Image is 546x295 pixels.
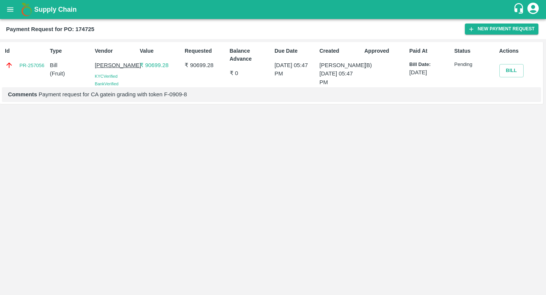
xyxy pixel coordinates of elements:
p: Type [50,47,92,55]
p: [DATE] 05:47 PM [320,69,361,86]
p: Created [320,47,361,55]
p: Value [140,47,182,55]
button: New Payment Request [465,24,538,35]
p: Payment request for CA gatein grading with token F-0909-8 [8,90,535,99]
p: Actions [499,47,541,55]
p: Status [454,47,496,55]
p: ( Fruit ) [50,69,92,78]
p: Paid At [409,47,451,55]
p: Pending [454,61,496,68]
b: Supply Chain [34,6,77,13]
button: open drawer [2,1,19,18]
p: [DATE] 05:47 PM [275,61,316,78]
button: Bill [499,64,524,77]
p: ₹ 90699.28 [185,61,226,69]
a: PR-257056 [19,62,44,69]
p: [PERSON_NAME] [320,61,361,69]
p: Balance Advance [230,47,271,63]
span: Bank Verified [95,82,118,86]
p: (B) [364,61,406,69]
div: account of current user [526,2,540,17]
p: Bill [50,61,92,69]
p: Requested [185,47,226,55]
div: customer-support [513,3,526,16]
p: Vendor [95,47,136,55]
span: KYC Verified [95,74,118,78]
p: Id [5,47,47,55]
p: [PERSON_NAME] [95,61,136,69]
p: Due Date [275,47,316,55]
b: Comments [8,91,37,97]
p: ₹ 0 [230,69,271,77]
p: Approved [364,47,406,55]
p: Bill Date: [409,61,451,68]
p: ₹ 90699.28 [140,61,182,69]
img: logo [19,2,34,17]
b: Payment Request for PO: 174725 [6,26,94,32]
p: [DATE] [409,68,451,77]
a: Supply Chain [34,4,513,15]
